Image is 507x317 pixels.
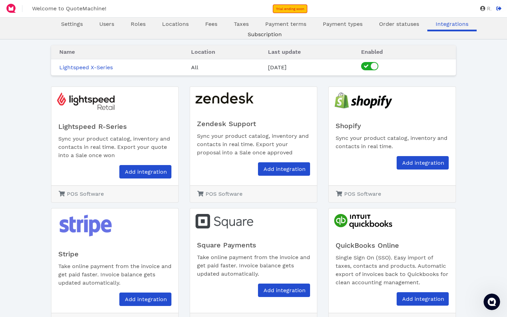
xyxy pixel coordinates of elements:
[336,254,448,286] span: Single Sign On (SSO). Easy import of taxes, contacts and products. Automatic export of invoices b...
[401,296,444,302] span: Add integration
[91,20,122,28] a: Users
[10,162,128,175] div: Interactive Features on a document
[268,64,287,71] span: [DATE]
[58,250,79,258] span: Stripe
[262,287,306,294] span: Add integration
[258,284,310,297] a: Add integration
[59,49,75,55] span: Name
[14,177,116,185] div: Matrices
[82,11,96,25] img: Profile image for Ali
[190,87,254,113] img: zendesk_support_logo.png
[484,294,500,310] iframe: Intercom live chat
[190,208,254,234] img: square_logo.png
[344,191,381,197] span: POS Software
[315,20,371,28] a: Payment types
[206,191,242,197] span: POS Software
[10,175,128,187] div: Matrices
[67,191,104,197] span: POS Software
[427,20,477,28] a: Integrations
[119,293,171,306] a: Add integration
[51,87,115,115] img: lightspeed_retail_logo.png
[10,142,128,162] div: Create Your First Invoice with QuoteMachine and Shopify
[32,5,106,12] span: Welcome to QuoteMachine!
[234,21,249,27] span: Taxes
[131,21,146,27] span: Roles
[197,133,309,156] span: Sync your product catalog, inventory and contacts in real time. Export your proposal into a Sale ...
[336,122,361,130] span: Shopify
[239,30,290,39] a: Subscription
[397,292,449,306] a: Add integration
[57,232,81,237] span: Messages
[397,156,449,170] a: Add integration
[14,49,124,72] p: Hi [PERSON_NAME] 👋
[14,145,116,159] div: Create Your First Invoice with QuoteMachine and Shopify
[122,20,154,28] a: Roles
[276,7,304,11] span: Trial ending soon
[10,125,128,139] button: Search for help
[14,129,56,136] span: Search for help
[154,20,197,28] a: Locations
[436,21,468,27] span: Integrations
[58,135,170,158] span: Sync your product catalog, inventory and contacts in real time. Export your quote into a Sale onc...
[119,165,171,178] a: Add integration
[10,187,128,200] div: Custom Fields
[15,232,31,237] span: Home
[162,21,189,27] span: Locations
[14,190,116,197] div: Custom Fields
[95,11,109,25] img: Profile image for Vadim
[51,208,115,243] img: stripe_logo.png
[197,241,256,249] span: Square Payments
[336,135,447,150] span: Sync your product catalog, inventory and contacts in real time.
[6,3,17,14] img: QuoteM_icon_flat.png
[197,120,310,128] h5: Zendesk Support
[329,87,392,115] img: shopify_logo.png
[53,20,91,28] a: Settings
[401,160,444,166] span: Add integration
[329,208,392,234] img: quickbooks_logo.png
[14,106,105,113] div: AI Agent and team can help
[58,263,171,286] span: Take online payment from the invoice and get paid faster. Invoice balance gets updated automatica...
[485,6,491,11] span: R.
[336,241,399,249] span: QuickBooks Online
[107,102,116,110] img: Profile image for Fin
[59,64,113,71] a: Lightspeed X-Series
[205,21,217,27] span: Fees
[14,99,105,106] div: Ask a question
[14,13,47,24] img: logo
[191,49,215,55] span: Location
[14,165,116,172] div: Interactive Features on a document
[268,49,301,55] span: Last update
[257,20,315,28] a: Payment terms
[191,64,198,71] span: All
[61,21,83,27] span: Settings
[109,232,120,237] span: Help
[58,122,171,131] h5: Lightspeed R-Series
[226,20,257,28] a: Taxes
[258,162,310,176] a: Add integration
[108,11,122,25] div: Profile image for Emille
[273,4,307,13] a: Trial ending soon
[197,20,226,28] a: Fees
[371,20,427,28] a: Order statuses
[7,93,131,119] div: Ask a questionAI Agent and team can helpProfile image for Fin
[46,215,92,243] button: Messages
[124,296,167,303] span: Add integration
[248,31,282,38] span: Subscription
[124,168,167,175] span: Add integration
[99,21,114,27] span: Users
[265,21,306,27] span: Payment terms
[323,21,362,27] span: Payment types
[14,72,124,84] p: How can we help?
[361,49,383,55] span: Enabled
[92,215,138,243] button: Help
[262,166,306,172] span: Add integration
[197,254,310,277] span: Take online payment from the invoice and get paid faster. Invoice balance gets updated automatica...
[379,21,419,27] span: Order statuses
